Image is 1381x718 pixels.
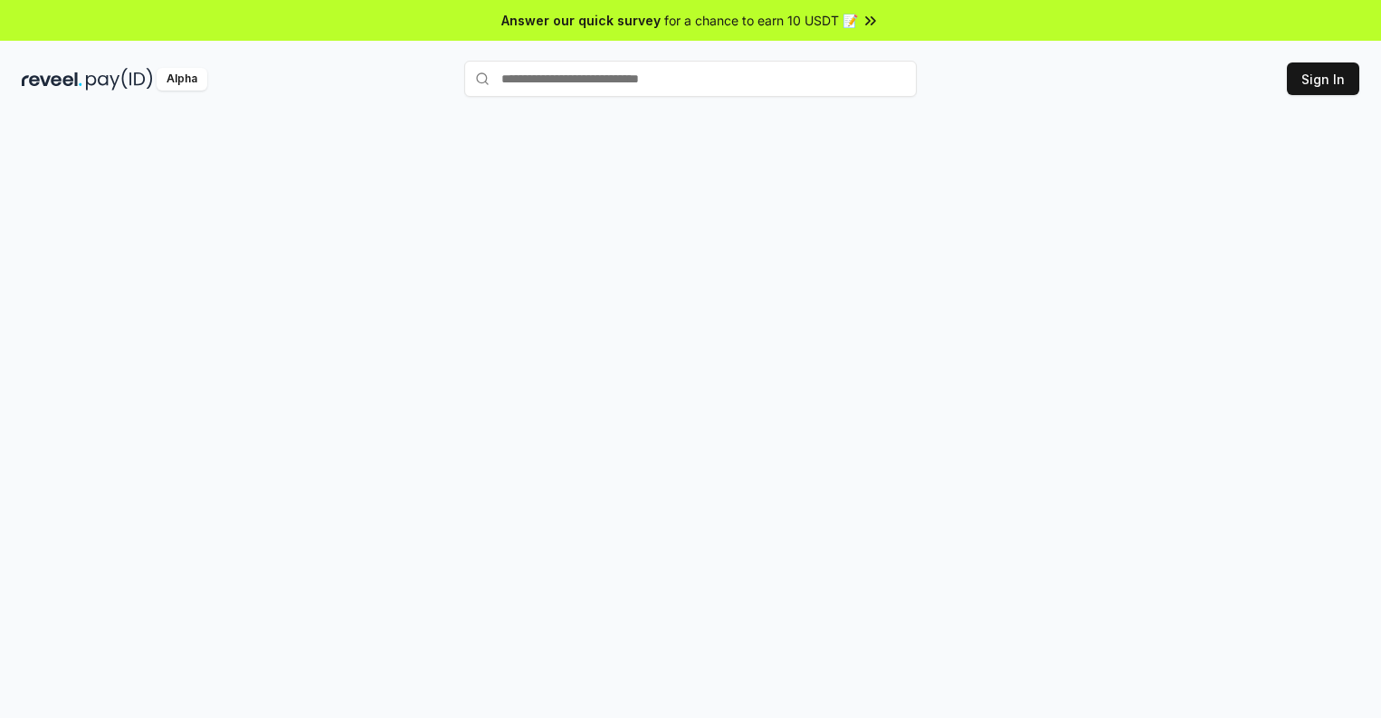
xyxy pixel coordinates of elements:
[501,11,661,30] span: Answer our quick survey
[1287,62,1359,95] button: Sign In
[157,68,207,91] div: Alpha
[664,11,858,30] span: for a chance to earn 10 USDT 📝
[22,68,82,91] img: reveel_dark
[86,68,153,91] img: pay_id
